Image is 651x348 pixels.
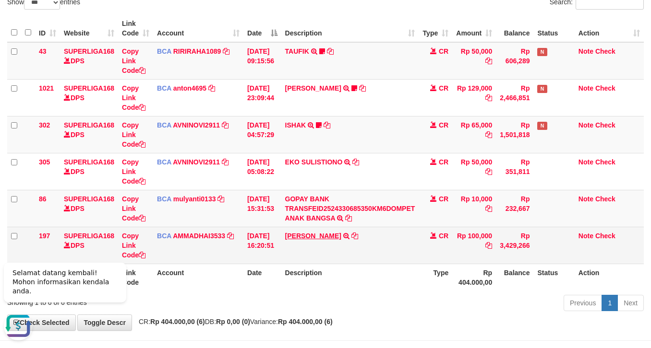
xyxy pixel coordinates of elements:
[439,158,448,166] span: CR
[419,264,452,291] th: Type
[452,264,496,291] th: Rp 404.000,00
[153,264,243,291] th: Account
[157,195,171,203] span: BCA
[575,15,644,42] th: Action: activate to sort column ascending
[496,153,533,190] td: Rp 351,811
[208,84,215,92] a: Copy anton4695 to clipboard
[60,227,118,264] td: DPS
[439,121,448,129] span: CR
[452,42,496,80] td: Rp 50,000
[64,47,114,55] a: SUPERLIGA168
[327,47,334,55] a: Copy TAUFIK to clipboard
[243,190,281,227] td: [DATE] 15:31:53
[39,84,54,92] span: 1021
[173,195,216,203] a: mulyanti0133
[153,15,243,42] th: Account: activate to sort column ascending
[217,195,224,203] a: Copy mulyanti0133 to clipboard
[496,15,533,42] th: Balance
[485,168,492,175] a: Copy Rp 50,000 to clipboard
[496,116,533,153] td: Rp 1,501,818
[60,15,118,42] th: Website: activate to sort column ascending
[60,79,118,116] td: DPS
[485,242,492,249] a: Copy Rp 100,000 to clipboard
[39,158,50,166] span: 305
[173,84,206,92] a: anton4695
[439,47,448,55] span: CR
[351,232,358,240] a: Copy SITI ROKAYAH to clipboard
[285,195,415,222] a: GOPAY BANK TRANSFEID2524330685350KM6DOMPET ANAK BANGSA
[278,318,333,325] strong: Rp 404.000,00 (6)
[243,79,281,116] td: [DATE] 23:09:44
[575,264,644,291] th: Action
[223,47,229,55] a: Copy RIRIRAHA1089 to clipboard
[595,158,615,166] a: Check
[216,318,250,325] strong: Rp 0,00 (0)
[533,15,574,42] th: Status
[595,121,615,129] a: Check
[60,153,118,190] td: DPS
[452,116,496,153] td: Rp 65,000
[579,121,593,129] a: Note
[150,318,205,325] strong: Rp 404.000,00 (6)
[243,227,281,264] td: [DATE] 16:20:51
[281,15,419,42] th: Description: activate to sort column ascending
[64,84,114,92] a: SUPERLIGA168
[122,158,145,185] a: Copy Link Code
[579,232,593,240] a: Note
[485,57,492,65] a: Copy Rp 50,000 to clipboard
[537,122,547,130] span: Has Note
[352,158,359,166] a: Copy EKO SULISTIONO to clipboard
[243,264,281,291] th: Date
[157,158,171,166] span: BCA
[39,232,50,240] span: 197
[222,121,229,129] a: Copy AVNINOVI2911 to clipboard
[359,84,366,92] a: Copy SRI BASUKI to clipboard
[157,232,171,240] span: BCA
[324,121,330,129] a: Copy ISHAK to clipboard
[243,153,281,190] td: [DATE] 05:08:22
[579,84,593,92] a: Note
[64,195,114,203] a: SUPERLIGA168
[496,264,533,291] th: Balance
[64,232,114,240] a: SUPERLIGA168
[537,48,547,56] span: Has Note
[122,232,145,259] a: Copy Link Code
[452,153,496,190] td: Rp 50,000
[452,190,496,227] td: Rp 10,000
[617,295,644,311] a: Next
[564,295,602,311] a: Previous
[595,232,615,240] a: Check
[345,214,352,222] a: Copy GOPAY BANK TRANSFEID2524330685350KM6DOMPET ANAK BANGSA to clipboard
[122,195,145,222] a: Copy Link Code
[595,195,615,203] a: Check
[243,15,281,42] th: Date: activate to sort column descending
[285,232,341,240] a: [PERSON_NAME]
[64,158,114,166] a: SUPERLIGA168
[122,47,145,74] a: Copy Link Code
[439,84,448,92] span: CR
[496,42,533,80] td: Rp 606,289
[285,121,306,129] a: ISHAK
[7,294,264,307] div: Showing 1 to 6 of 6 entries
[496,227,533,264] td: Rp 3,429,266
[60,116,118,153] td: DPS
[122,84,145,111] a: Copy Link Code
[285,47,309,55] a: TAUFIK
[485,94,492,102] a: Copy Rp 129,000 to clipboard
[157,121,171,129] span: BCA
[173,47,221,55] a: RIRIRAHA1089
[439,232,448,240] span: CR
[35,15,60,42] th: ID: activate to sort column ascending
[579,195,593,203] a: Note
[227,232,234,240] a: Copy AMMADHAI3533 to clipboard
[39,195,47,203] span: 86
[485,131,492,139] a: Copy Rp 65,000 to clipboard
[496,79,533,116] td: Rp 2,466,851
[496,190,533,227] td: Rp 232,667
[285,84,341,92] a: [PERSON_NAME]
[452,15,496,42] th: Amount: activate to sort column ascending
[595,84,615,92] a: Check
[4,58,33,86] button: Open LiveChat chat widget
[579,158,593,166] a: Note
[173,121,220,129] a: AVNINOVI2911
